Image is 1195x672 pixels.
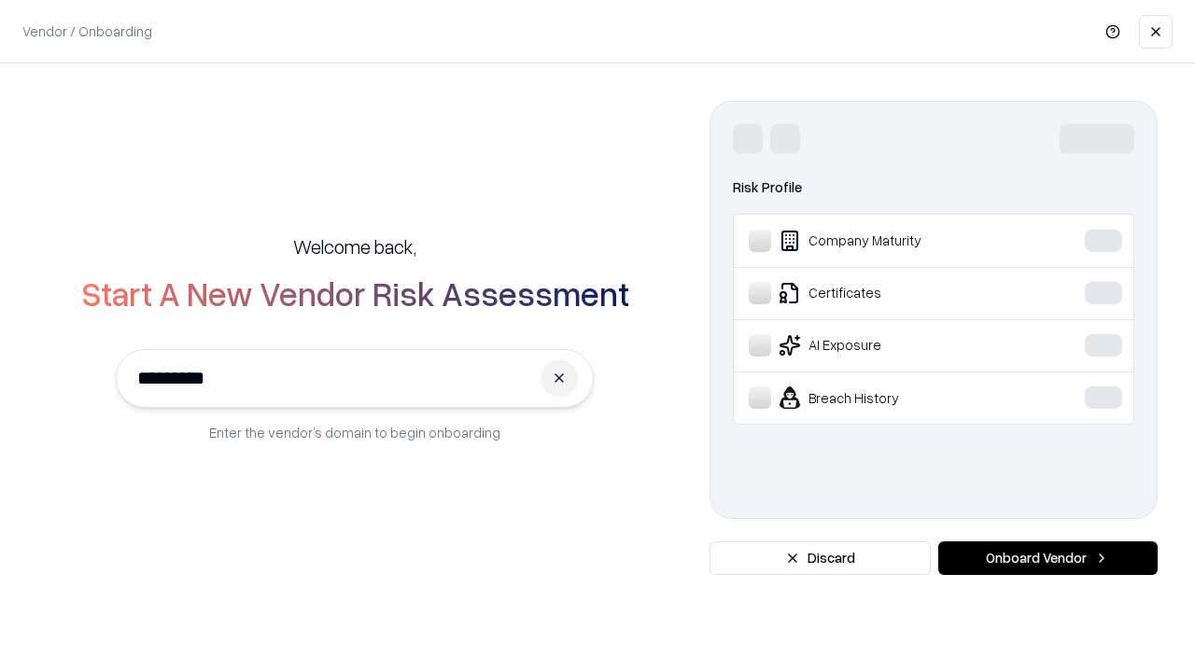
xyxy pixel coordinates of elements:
button: Onboard Vendor [938,541,1158,575]
h5: Welcome back, [293,233,416,259]
div: Certificates [749,282,1028,304]
div: Risk Profile [733,176,1134,199]
div: Company Maturity [749,230,1028,252]
p: Enter the vendor’s domain to begin onboarding [209,423,500,442]
h2: Start A New Vendor Risk Assessment [81,274,629,312]
div: Breach History [749,386,1028,409]
p: Vendor / Onboarding [22,21,152,41]
button: Discard [710,541,931,575]
div: AI Exposure [749,334,1028,357]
